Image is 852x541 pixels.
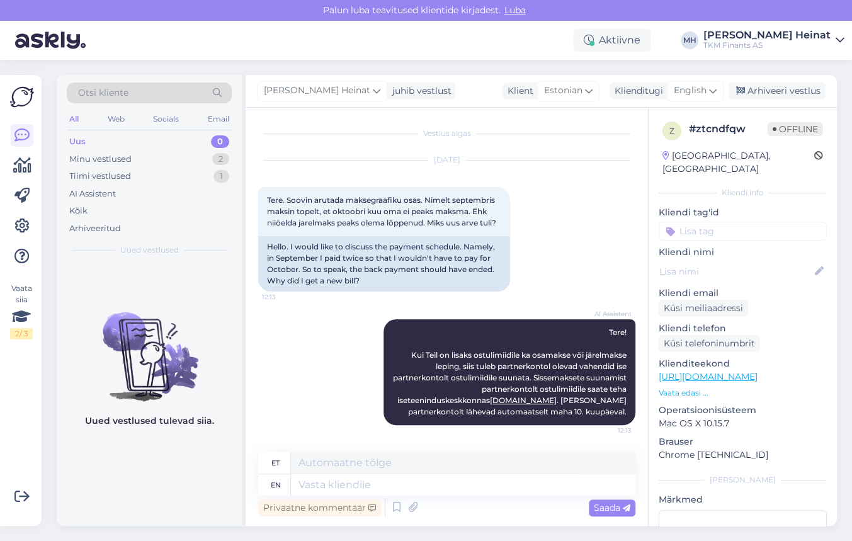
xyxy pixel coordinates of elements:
[703,30,844,50] a: [PERSON_NAME] HeinatTKM Finants AS
[120,244,179,256] span: Uued vestlused
[594,502,630,513] span: Saada
[57,290,242,403] img: No chats
[659,322,827,335] p: Kliendi telefon
[211,135,229,148] div: 0
[10,328,33,339] div: 2 / 3
[659,474,827,486] div: [PERSON_NAME]
[584,309,632,319] span: AI Assistent
[85,414,214,428] p: Uued vestlused tulevad siia.
[659,300,748,317] div: Küsi meiliaadressi
[205,111,232,127] div: Email
[67,111,81,127] div: All
[503,84,533,98] div: Klient
[151,111,181,127] div: Socials
[69,153,132,166] div: Minu vestlused
[659,287,827,300] p: Kliendi email
[659,417,827,430] p: Mac OS X 10.15.7
[105,111,127,127] div: Web
[69,222,121,235] div: Arhiveeritud
[768,122,823,136] span: Offline
[659,371,758,382] a: [URL][DOMAIN_NAME]
[659,404,827,417] p: Operatsioonisüsteem
[659,246,827,259] p: Kliendi nimi
[262,292,309,302] span: 12:13
[387,84,452,98] div: juhib vestlust
[267,195,497,227] span: Tere. Soovin arutada maksegraafiku osas. Nimelt septembris maksin topelt, et oktoobri kuu oma ei ...
[659,448,827,462] p: Chrome [TECHNICAL_ID]
[258,128,635,139] div: Vestlus algas
[703,30,831,40] div: [PERSON_NAME] Heinat
[258,236,510,292] div: Hello. I would like to discuss the payment schedule. Namely, in September I paid twice so that I ...
[271,452,280,474] div: et
[501,4,530,16] span: Luba
[258,499,381,516] div: Privaatne kommentaar
[10,283,33,339] div: Vaata siia
[674,84,707,98] span: English
[659,493,827,506] p: Märkmed
[659,265,812,278] input: Lisa nimi
[659,206,827,219] p: Kliendi tag'id
[69,170,131,183] div: Tiimi vestlused
[544,84,582,98] span: Estonian
[78,86,128,100] span: Otsi kliente
[659,335,760,352] div: Küsi telefoninumbrit
[703,40,831,50] div: TKM Finants AS
[729,83,826,100] div: Arhiveeri vestlus
[610,84,663,98] div: Klienditugi
[271,474,281,496] div: en
[574,29,650,52] div: Aktiivne
[69,188,116,200] div: AI Assistent
[212,153,229,166] div: 2
[258,154,635,166] div: [DATE]
[213,170,229,183] div: 1
[659,187,827,198] div: Kliendi info
[69,205,88,217] div: Kõik
[659,387,827,399] p: Vaata edasi ...
[659,222,827,241] input: Lisa tag
[659,357,827,370] p: Klienditeekond
[689,122,768,137] div: # ztcndfqw
[659,435,827,448] p: Brauser
[264,84,370,98] span: [PERSON_NAME] Heinat
[681,31,698,49] div: MH
[669,126,674,135] span: z
[10,85,34,109] img: Askly Logo
[584,426,632,435] span: 12:13
[490,396,557,405] a: [DOMAIN_NAME]
[662,149,814,176] div: [GEOGRAPHIC_DATA], [GEOGRAPHIC_DATA]
[69,135,86,148] div: Uus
